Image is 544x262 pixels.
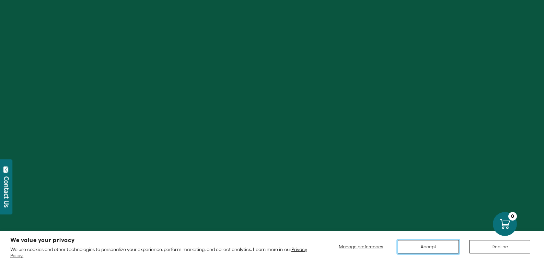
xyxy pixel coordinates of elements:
button: Manage preferences [335,240,387,253]
div: 0 [508,212,517,221]
button: Accept [398,240,459,253]
button: Decline [469,240,530,253]
p: We use cookies and other technologies to personalize your experience, perform marketing, and coll... [10,246,309,259]
span: Manage preferences [339,244,383,249]
div: Contact Us [3,176,10,208]
h2: We value your privacy [10,237,309,243]
a: Privacy Policy. [10,247,307,258]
